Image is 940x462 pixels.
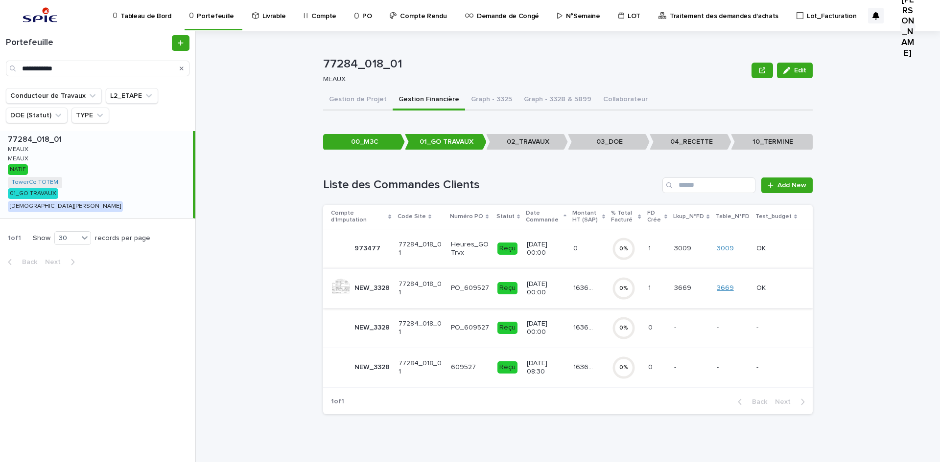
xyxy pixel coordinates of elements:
p: 0 [648,361,655,372]
p: 16369.46 [573,282,597,292]
p: FD Crée [647,208,662,226]
p: 1 [648,282,653,292]
p: - [674,322,678,332]
p: 77284_018_01 [8,133,64,144]
a: 3669 [717,284,734,292]
p: 0 [573,242,580,253]
p: 609527 [451,363,490,372]
p: 01_GO TRAVAUX [405,134,487,150]
button: Gestion de Projet [323,90,393,110]
p: 10_TERMINE [731,134,813,150]
p: 77284_018_01 [399,359,443,376]
p: NEW_3328 [354,282,392,292]
a: Add New [761,177,813,193]
div: Reçu [497,242,517,255]
button: Back [730,397,771,406]
p: OK [756,242,768,253]
p: 04_RECETTE [650,134,731,150]
div: [DEMOGRAPHIC_DATA][PERSON_NAME] [8,201,123,212]
span: Next [775,398,797,405]
button: Edit [777,63,813,78]
p: Code Site [398,211,426,222]
p: - [756,361,760,372]
p: % Total Facturé [611,208,635,226]
p: [DATE] 00:00 [527,241,565,257]
p: 1 of 1 [323,390,352,414]
button: Next [41,258,83,266]
div: 0 % [612,364,635,371]
p: - [756,322,760,332]
p: 1 [648,242,653,253]
span: Next [45,259,67,265]
p: PO_609527 [451,324,490,332]
button: Collaborateur [597,90,654,110]
div: Reçu [497,322,517,334]
p: 00_M3C [323,134,405,150]
div: 0 % [612,245,635,252]
span: Add New [777,182,806,189]
p: Table_N°FD [716,211,750,222]
p: Montant HT (SAP) [572,208,600,226]
a: 3009 [717,244,734,253]
p: records per page [95,234,150,242]
p: Test_budget [755,211,792,222]
h1: Portefeuille [6,38,170,48]
input: Search [662,177,755,193]
p: 02_TRAVAUX [486,134,568,150]
button: Conducteur de Travaux [6,88,102,104]
input: Search [6,61,189,76]
button: TYPE [71,108,109,123]
div: 0 % [612,325,635,331]
a: TowerCo TOTEM [12,179,58,186]
p: MEAUX [8,154,30,162]
button: Graph - 3325 [465,90,518,110]
p: 3669 [674,282,693,292]
p: Date Commande [526,208,561,226]
span: Back [746,398,767,405]
p: Numéro PO [450,211,483,222]
p: 77284_018_01 [399,241,443,257]
p: 77284_018_01 [399,320,443,336]
p: 3009 [674,242,693,253]
p: 973477 [354,242,382,253]
p: MEAUX [8,144,30,153]
div: 01_GO TRAVAUX [8,188,58,199]
div: Reçu [497,361,517,374]
p: Lkup_N°FD [673,211,704,222]
button: Graph - 3328 & 5899 [518,90,597,110]
p: - [717,324,749,332]
p: NEW_3328 [354,322,392,332]
p: 16369.46 [573,361,597,372]
div: [PERSON_NAME] [900,19,916,35]
p: OK [756,282,768,292]
p: - [717,363,749,372]
div: 30 [55,233,78,243]
button: DOE (Statut) [6,108,68,123]
p: 77284_018_01 [399,280,443,297]
p: Heures_GO Trvx [451,241,490,257]
p: NEW_3328 [354,361,392,372]
p: [DATE] 08:30 [527,359,565,376]
p: 16369.46 [573,322,597,332]
button: Gestion Financière [393,90,465,110]
img: svstPd6MQfCT1uX1QGkG [20,6,60,25]
p: Compte d'Imputation [331,208,386,226]
p: 77284_018_01 [323,57,748,71]
tr: 973477973477 77284_018_01Heures_GO TrvxReçu[DATE] 00:0000 0%11 30093009 3009 OKOK [323,229,813,268]
p: Statut [496,211,515,222]
div: NATIF [8,164,28,175]
span: Back [16,259,37,265]
p: Show [33,234,50,242]
div: 0 % [612,285,635,292]
tr: NEW_3328NEW_3328 77284_018_01PO_609527Reçu[DATE] 00:0016369.4616369.46 0%00 -- --- [323,308,813,348]
button: L2_ETAPE [106,88,158,104]
h1: Liste des Commandes Clients [323,178,658,192]
tr: NEW_3328NEW_3328 77284_018_01609527Reçu[DATE] 08:3016369.4616369.46 0%00 -- --- [323,348,813,387]
p: 03_DOE [568,134,650,150]
p: [DATE] 00:00 [527,320,565,336]
p: MEAUX [323,75,744,84]
p: 0 [648,322,655,332]
p: - [674,361,678,372]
